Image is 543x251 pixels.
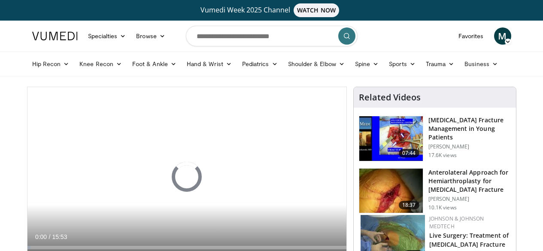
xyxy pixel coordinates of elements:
[32,32,78,40] img: VuMedi Logo
[359,168,511,214] a: 18:37 Anterolateral Approach for Hemiarthroplasty for [MEDICAL_DATA] Fracture [PERSON_NAME] 10.1K...
[27,55,75,73] a: Hip Recon
[429,215,484,230] a: Johnson & Johnson MedTech
[131,27,170,45] a: Browse
[52,233,67,240] span: 15:53
[127,55,182,73] a: Foot & Ankle
[384,55,421,73] a: Sports
[182,55,237,73] a: Hand & Wrist
[494,27,511,45] a: M
[428,196,511,203] p: [PERSON_NAME]
[453,27,489,45] a: Favorites
[399,201,419,209] span: 18:37
[74,55,127,73] a: Knee Recon
[83,27,131,45] a: Specialties
[186,26,358,46] input: Search topics, interventions
[27,246,346,249] div: Progress Bar
[459,55,503,73] a: Business
[421,55,460,73] a: Trauma
[350,55,384,73] a: Spine
[428,152,457,159] p: 17.6K views
[294,3,339,17] span: WATCH NOW
[359,169,423,213] img: 78c34c25-97ae-4c02-9d2f-9b8ccc85d359.150x105_q85_crop-smart_upscale.jpg
[33,3,510,17] a: Vumedi Week 2025 ChannelWATCH NOW
[428,204,457,211] p: 10.1K views
[359,92,421,103] h4: Related Videos
[428,116,511,142] h3: [MEDICAL_DATA] Fracture Management in Young Patients
[49,233,51,240] span: /
[283,55,350,73] a: Shoulder & Elbow
[428,143,511,150] p: [PERSON_NAME]
[399,149,419,157] span: 07:44
[359,116,511,161] a: 07:44 [MEDICAL_DATA] Fracture Management in Young Patients [PERSON_NAME] 17.6K views
[35,233,47,240] span: 0:00
[359,116,423,161] img: 245457_0002_1.png.150x105_q85_crop-smart_upscale.jpg
[428,168,511,194] h3: Anterolateral Approach for Hemiarthroplasty for [MEDICAL_DATA] Fracture
[237,55,283,73] a: Pediatrics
